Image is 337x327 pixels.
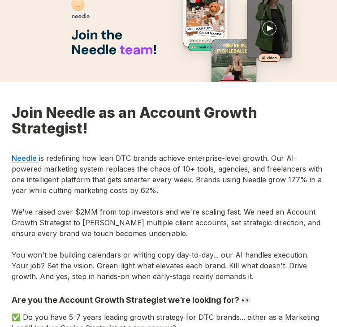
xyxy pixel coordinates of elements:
[12,207,325,239] p: We've raised over $2MM from top investors and we're scaling fast. We need an Account Growth Strat...
[12,295,251,305] span: Are you the Account Growth Strategist we’re looking for? 👀
[12,153,325,196] p: is redefining how lean DTC brands achieve enterprise-level growth. Our AI-powered marketing syste...
[12,154,37,163] a: Needle
[12,250,325,282] p: You won't be building calendars or writing copy day-to-day... our AI handles execution. Your job?...
[12,105,325,151] h1: Join Needle as an Account Growth Strategist!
